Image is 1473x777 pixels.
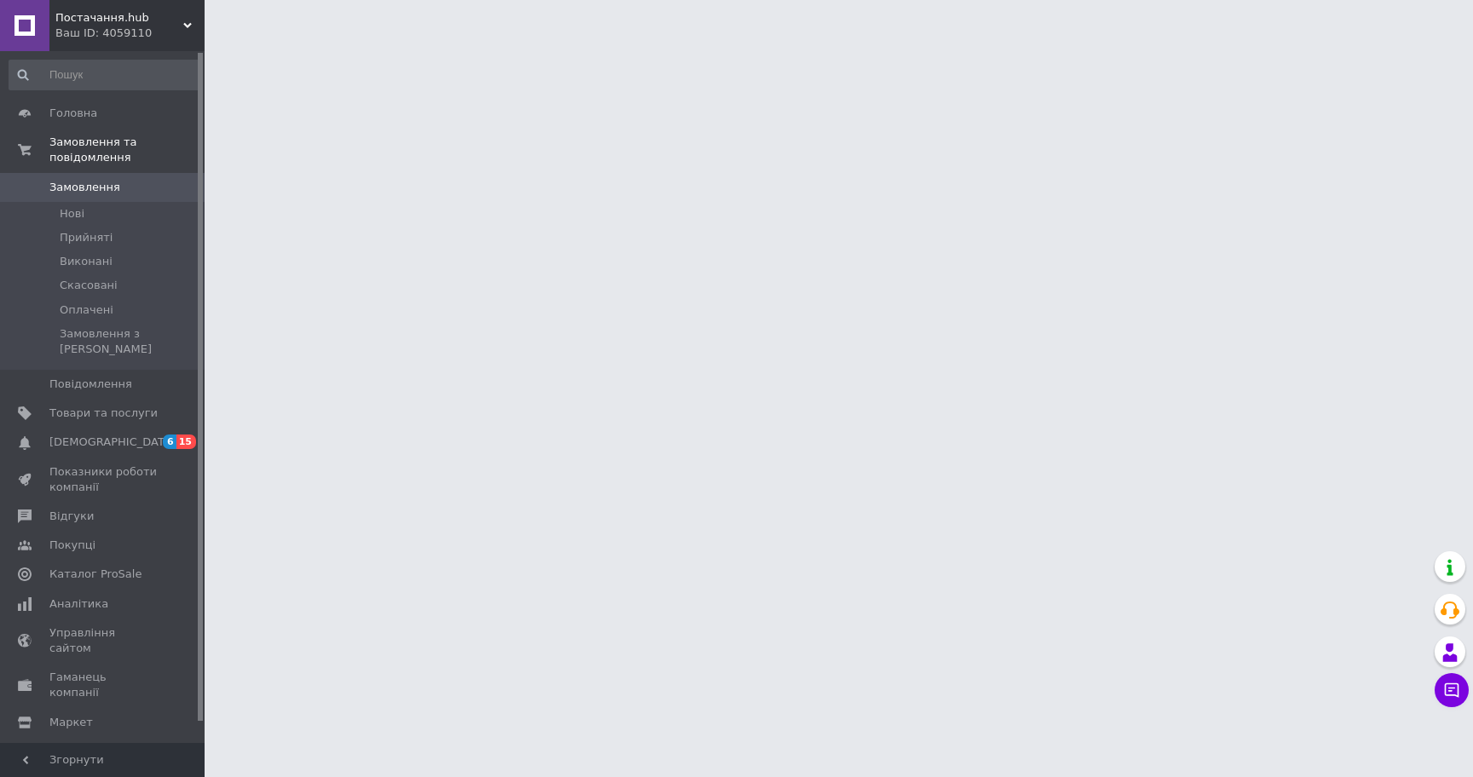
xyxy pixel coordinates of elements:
[49,670,158,700] span: Гаманець компанії
[60,254,113,269] span: Виконані
[49,596,108,612] span: Аналітика
[49,106,97,121] span: Головна
[49,509,94,524] span: Відгуки
[49,538,95,553] span: Покупці
[49,377,132,392] span: Повідомлення
[1435,673,1469,707] button: Чат з покупцем
[49,464,158,495] span: Показники роботи компанії
[55,26,205,41] div: Ваш ID: 4059110
[49,180,120,195] span: Замовлення
[49,435,176,450] span: [DEMOGRAPHIC_DATA]
[60,230,113,245] span: Прийняті
[49,625,158,656] span: Управління сайтом
[60,302,113,318] span: Оплачені
[163,435,176,449] span: 6
[60,206,84,222] span: Нові
[49,715,93,730] span: Маркет
[49,135,205,165] span: Замовлення та повідомлення
[60,278,118,293] span: Скасовані
[49,567,142,582] span: Каталог ProSale
[176,435,196,449] span: 15
[55,10,183,26] span: Постачання.hub
[60,326,199,357] span: Замовлення з [PERSON_NAME]
[9,60,201,90] input: Пошук
[49,406,158,421] span: Товари та послуги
